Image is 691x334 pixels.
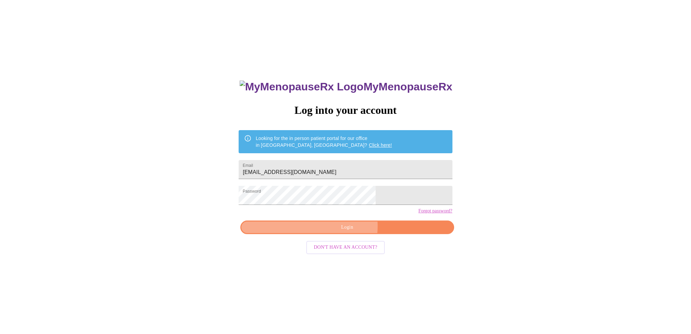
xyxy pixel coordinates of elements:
[369,142,392,148] a: Click here!
[248,223,446,232] span: Login
[314,243,377,252] span: Don't have an account?
[256,132,392,151] div: Looking for the in person patient portal for our office in [GEOGRAPHIC_DATA], [GEOGRAPHIC_DATA]?
[240,221,454,234] button: Login
[418,208,452,214] a: Forgot password?
[306,241,385,254] button: Don't have an account?
[240,81,363,93] img: MyMenopauseRx Logo
[305,244,386,250] a: Don't have an account?
[239,104,452,117] h3: Log into your account
[240,81,452,93] h3: MyMenopauseRx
